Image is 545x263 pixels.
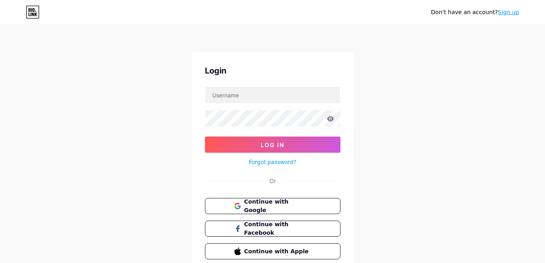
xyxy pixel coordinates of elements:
[205,198,340,214] button: Continue with Google
[205,65,340,77] div: Login
[269,177,276,185] div: Or
[244,220,311,237] span: Continue with Facebook
[205,221,340,237] button: Continue with Facebook
[205,137,340,153] button: Log In
[249,158,296,166] a: Forgot password?
[244,198,311,215] span: Continue with Google
[244,247,311,256] span: Continue with Apple
[205,87,340,103] input: Username
[431,8,519,17] div: Don't have an account?
[498,9,519,15] a: Sign up
[261,141,284,148] span: Log In
[205,243,340,259] button: Continue with Apple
